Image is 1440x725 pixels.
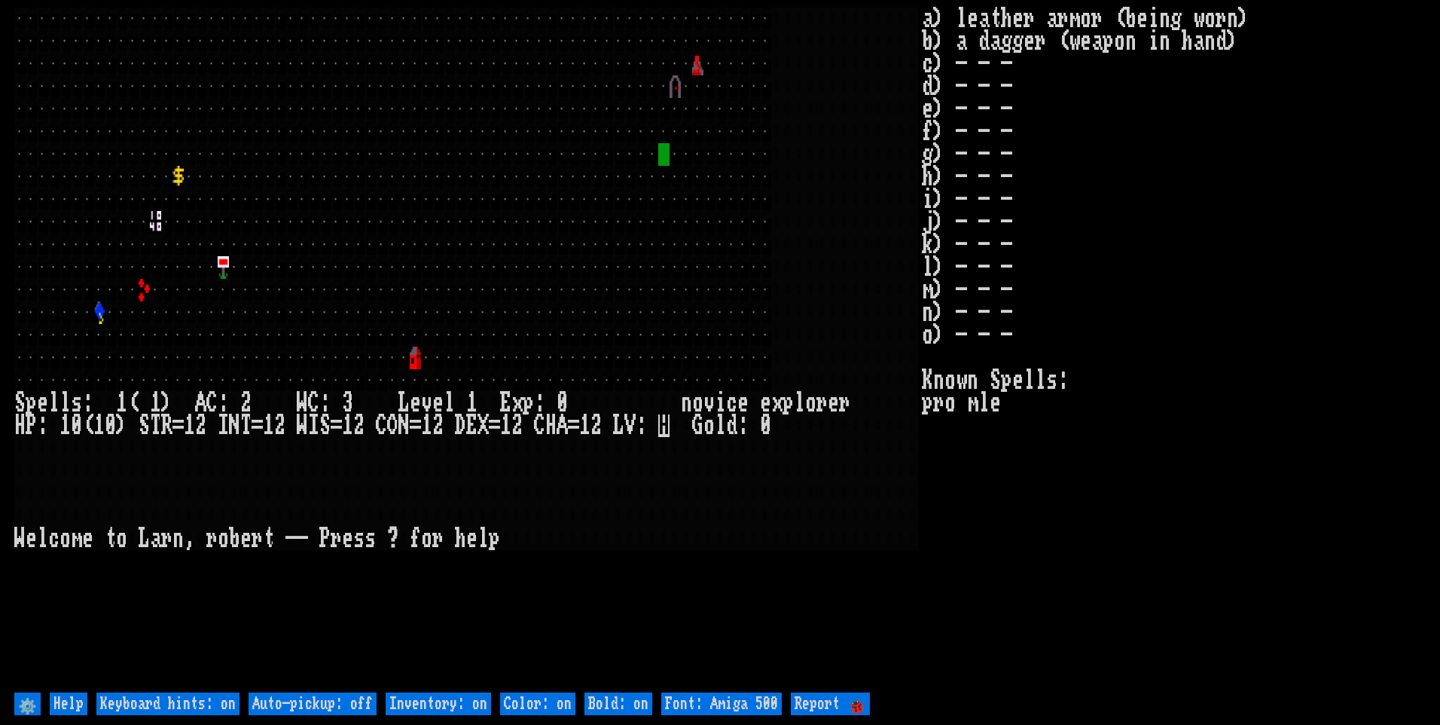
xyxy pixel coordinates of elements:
[387,528,398,550] div: ?
[658,415,670,437] mark: H
[93,415,105,437] div: 1
[229,528,240,550] div: b
[14,693,41,715] input: ⚙️
[161,392,172,415] div: )
[82,392,93,415] div: :
[206,528,218,550] div: r
[584,693,652,715] input: Bold: on
[523,392,534,415] div: p
[692,392,703,415] div: o
[794,392,805,415] div: l
[195,392,206,415] div: A
[161,528,172,550] div: r
[308,415,319,437] div: I
[421,415,432,437] div: 1
[342,415,353,437] div: 1
[308,392,319,415] div: C
[703,392,715,415] div: v
[116,415,127,437] div: )
[150,415,161,437] div: T
[376,415,387,437] div: C
[386,693,491,715] input: Inventory: on
[150,392,161,415] div: 1
[579,415,590,437] div: 1
[444,392,455,415] div: l
[240,392,252,415] div: 2
[37,415,48,437] div: :
[477,528,489,550] div: l
[26,528,37,550] div: e
[297,528,308,550] div: -
[297,415,308,437] div: W
[172,528,184,550] div: n
[432,415,444,437] div: 2
[71,392,82,415] div: s
[500,693,575,715] input: Color: on
[240,415,252,437] div: T
[816,392,828,415] div: r
[500,415,511,437] div: 1
[771,392,783,415] div: x
[37,392,48,415] div: e
[218,392,229,415] div: :
[353,528,365,550] div: s
[715,415,726,437] div: l
[263,528,274,550] div: t
[319,392,331,415] div: :
[726,415,737,437] div: d
[545,415,557,437] div: H
[466,415,477,437] div: E
[760,392,771,415] div: e
[218,415,229,437] div: I
[489,415,500,437] div: =
[466,528,477,550] div: e
[511,392,523,415] div: x
[726,392,737,415] div: c
[365,528,376,550] div: s
[195,415,206,437] div: 2
[319,415,331,437] div: S
[398,392,410,415] div: L
[26,415,37,437] div: P
[410,415,421,437] div: =
[692,415,703,437] div: G
[14,392,26,415] div: S
[421,392,432,415] div: v
[14,528,26,550] div: W
[410,528,421,550] div: f
[139,528,150,550] div: L
[342,392,353,415] div: 3
[828,392,839,415] div: e
[737,415,749,437] div: :
[14,415,26,437] div: H
[161,415,172,437] div: R
[105,415,116,437] div: 0
[116,392,127,415] div: 1
[715,392,726,415] div: i
[48,528,59,550] div: c
[206,392,218,415] div: C
[184,528,195,550] div: ,
[71,415,82,437] div: 0
[105,528,116,550] div: t
[410,392,421,415] div: e
[252,415,263,437] div: =
[249,693,377,715] input: Auto-pickup: off
[252,528,263,550] div: r
[59,528,71,550] div: o
[805,392,816,415] div: o
[331,415,342,437] div: =
[466,392,477,415] div: 1
[922,8,1426,689] stats: a) leather armor (being worn) b) a dagger (weapon in hand) c) - - - d) - - - e) - - - f) - - - g)...
[274,415,285,437] div: 2
[218,528,229,550] div: o
[263,415,274,437] div: 1
[455,528,466,550] div: h
[229,415,240,437] div: N
[116,528,127,550] div: o
[760,415,771,437] div: 0
[737,392,749,415] div: e
[421,528,432,550] div: o
[297,392,308,415] div: W
[331,528,342,550] div: r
